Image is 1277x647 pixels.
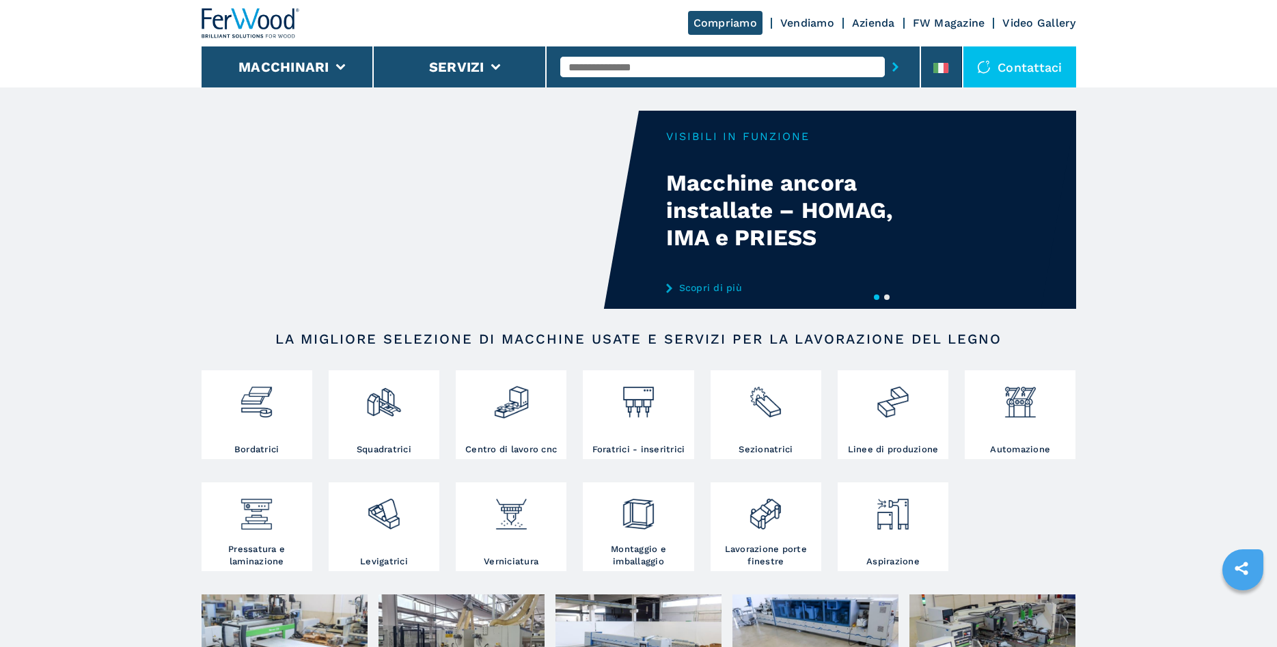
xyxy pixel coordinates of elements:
[1219,586,1267,637] iframe: Chat
[234,443,279,456] h3: Bordatrici
[329,370,439,459] a: Squadratrici
[852,16,895,29] a: Azienda
[747,374,784,420] img: sezionatrici_2.png
[747,486,784,532] img: lavorazione_porte_finestre_2.png
[202,111,639,309] video: Your browser does not support the video tag.
[780,16,834,29] a: Vendiamo
[360,555,408,568] h3: Levigatrici
[711,482,821,571] a: Lavorazione porte finestre
[366,374,402,420] img: squadratrici_2.png
[866,555,920,568] h3: Aspirazione
[202,370,312,459] a: Bordatrici
[965,370,1075,459] a: Automazione
[838,482,948,571] a: Aspirazione
[202,482,312,571] a: Pressatura e laminazione
[238,374,275,420] img: bordatrici_1.png
[711,370,821,459] a: Sezionatrici
[202,8,300,38] img: Ferwood
[205,543,309,568] h3: Pressatura e laminazione
[1002,374,1039,420] img: automazione.png
[357,443,411,456] h3: Squadratrici
[739,443,793,456] h3: Sezionatrici
[1002,16,1075,29] a: Video Gallery
[583,370,694,459] a: Foratrici - inseritrici
[714,543,818,568] h3: Lavorazione porte finestre
[456,482,566,571] a: Verniciatura
[329,482,439,571] a: Levigatrici
[586,543,690,568] h3: Montaggio e imballaggio
[688,11,763,35] a: Compriamo
[848,443,939,456] h3: Linee di produzione
[245,331,1032,347] h2: LA MIGLIORE SELEZIONE DI MACCHINE USATE E SERVIZI PER LA LAVORAZIONE DEL LEGNO
[885,51,906,83] button: submit-button
[465,443,557,456] h3: Centro di lavoro cnc
[874,294,879,300] button: 1
[884,294,890,300] button: 2
[583,482,694,571] a: Montaggio e imballaggio
[238,486,275,532] img: pressa-strettoia.png
[456,370,566,459] a: Centro di lavoro cnc
[592,443,685,456] h3: Foratrici - inseritrici
[666,282,934,293] a: Scopri di più
[913,16,985,29] a: FW Magazine
[838,370,948,459] a: Linee di produzione
[238,59,329,75] button: Macchinari
[366,486,402,532] img: levigatrici_2.png
[990,443,1050,456] h3: Automazione
[493,486,530,532] img: verniciatura_1.png
[620,486,657,532] img: montaggio_imballaggio_2.png
[620,374,657,420] img: foratrici_inseritrici_2.png
[429,59,484,75] button: Servizi
[1224,551,1259,586] a: sharethis
[484,555,538,568] h3: Verniciatura
[977,60,991,74] img: Contattaci
[875,486,911,532] img: aspirazione_1.png
[493,374,530,420] img: centro_di_lavoro_cnc_2.png
[875,374,911,420] img: linee_di_produzione_2.png
[963,46,1076,87] div: Contattaci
